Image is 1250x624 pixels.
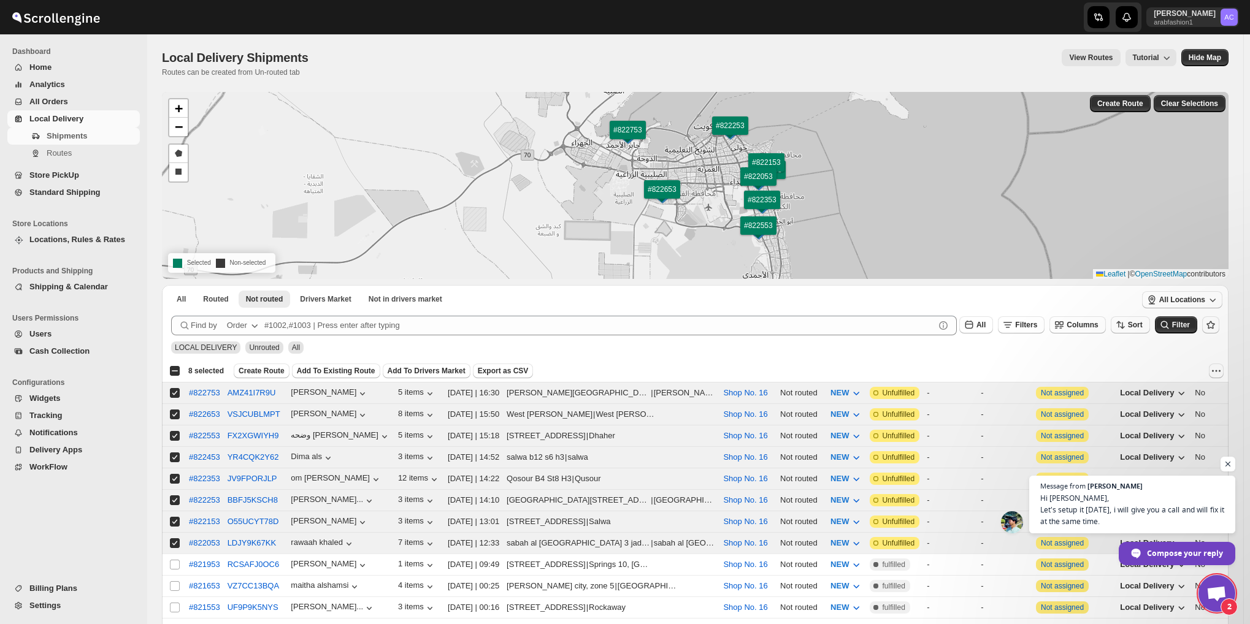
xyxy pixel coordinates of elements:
[1155,316,1197,333] button: Filter
[981,430,1029,442] div: -
[175,343,237,352] span: LOCAL DELIVERY
[927,430,973,442] div: -
[507,387,716,399] div: |
[7,127,140,145] button: Shipments
[1097,99,1143,108] span: Create Route
[162,67,313,77] p: Routes can be created from Un-routed tab
[723,603,767,612] button: Shop No. 16
[927,473,973,485] div: -
[1041,410,1084,419] button: Not assigned
[1189,53,1221,63] span: Hide Map
[507,473,572,485] div: Qosour B4 St8 H3
[291,473,382,485] div: om [PERSON_NAME]
[1062,49,1120,66] button: view route
[823,383,870,403] button: NEW
[1041,432,1084,440] button: Not assigned
[398,452,436,464] div: 3 items
[239,366,285,376] span: Create Route
[1040,482,1086,489] span: Message from
[175,119,183,134] span: −
[721,126,740,140] img: Marker
[596,408,658,420] div: West [PERSON_NAME]
[823,426,870,446] button: NEW
[398,495,436,507] button: 3 items
[723,538,767,547] button: Shop No. 16
[29,235,125,244] span: Locations, Rules & Rates
[29,462,67,471] span: WorkFlow
[162,51,309,64] span: Local Delivery Shipments
[1172,321,1190,329] span: Filter
[7,231,140,248] button: Locations, Rules & Rates
[398,602,436,614] div: 3 items
[291,516,369,528] div: [PERSON_NAME]
[239,291,291,308] button: Unrouted
[12,266,141,276] span: Products and Shipping
[7,76,140,93] button: Analytics
[29,63,52,72] span: Home
[1049,316,1105,333] button: Columns
[291,452,334,464] div: Dima als
[7,390,140,407] button: Widgets
[1041,582,1084,590] button: Not assigned
[830,431,849,440] span: NEW
[780,473,823,485] div: Not routed
[823,512,870,531] button: NEW
[189,409,220,419] button: #822653
[29,329,52,338] span: Users
[12,313,141,323] span: Users Permissions
[1041,453,1084,462] button: Not assigned
[7,580,140,597] button: Billing Plans
[291,495,363,504] div: [PERSON_NAME]...
[189,431,220,440] div: #822553
[12,47,141,56] span: Dashboard
[927,387,973,399] div: -
[297,366,375,376] span: Add To Existing Route
[830,581,849,590] span: NEW
[291,430,391,443] div: وضحه [PERSON_NAME]
[823,533,870,553] button: NEW
[759,170,777,184] img: Marker
[29,445,82,454] span: Delivery Apps
[780,430,823,442] div: Not routed
[575,473,601,485] div: Qusour
[567,451,588,463] div: salwa
[169,163,188,181] a: Draw a rectangle
[291,538,355,550] button: rawaah khaled
[398,387,436,400] button: 5 items
[1067,321,1098,329] span: Columns
[7,59,140,76] button: Home
[388,366,466,376] span: Add To Drivers Market
[1041,474,1084,483] button: Not assigned
[1224,13,1234,21] text: AC
[654,387,716,399] div: [PERSON_NAME]
[291,495,375,507] button: [PERSON_NAME]...
[1113,598,1195,617] button: Local Delivery
[293,291,358,308] button: Claimable
[927,451,973,463] div: -
[189,560,220,569] button: #821953
[981,451,1029,463] div: -
[830,452,849,462] span: NEW
[29,411,62,420] span: Tracking
[228,495,278,504] button: BBFJ5KSCH8
[203,294,228,304] span: Routed
[291,602,375,614] button: [PERSON_NAME]...
[7,145,140,162] button: Routes
[398,538,436,550] button: 7 items
[29,188,101,197] span: Standard Shipping
[976,321,986,329] span: All
[29,170,79,180] span: Store PickUp
[1195,387,1246,399] div: No
[830,603,849,612] span: NEW
[29,97,68,106] span: All Orders
[723,474,767,483] button: Shop No. 16
[47,131,87,140] span: Shipments
[1113,405,1195,424] button: Local Delivery
[723,517,767,526] button: Shop No. 16
[507,408,716,420] div: |
[7,93,140,110] button: All Orders
[1120,603,1174,612] span: Local Delivery
[291,409,369,421] button: [PERSON_NAME]
[823,598,870,617] button: NEW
